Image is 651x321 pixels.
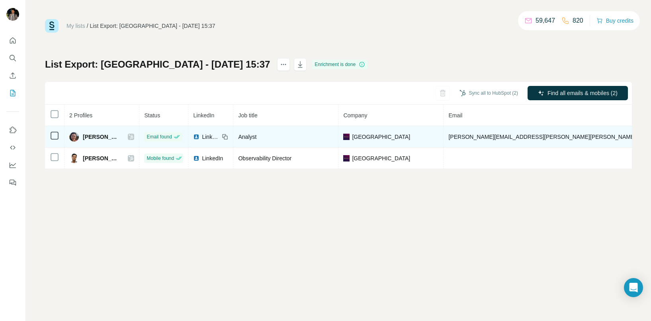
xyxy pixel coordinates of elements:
button: Buy credits [596,15,633,26]
button: Quick start [6,33,19,48]
button: Search [6,51,19,65]
p: 59,647 [536,16,555,25]
span: Company [343,112,367,119]
button: Use Surfe on LinkedIn [6,123,19,137]
span: Mobile found [147,155,174,162]
p: 820 [573,16,583,25]
span: Status [144,112,160,119]
span: LinkedIn [202,154,223,162]
span: [GEOGRAPHIC_DATA] [352,133,410,141]
span: [PERSON_NAME] [83,133,120,141]
button: Find all emails & mobiles (2) [528,86,628,100]
img: LinkedIn logo [193,134,199,140]
img: Avatar [6,8,19,21]
button: Sync all to HubSpot (2) [454,87,524,99]
button: actions [277,58,290,71]
span: Observability Director [238,155,291,161]
img: Avatar [69,154,79,163]
div: Enrichment is done [312,60,368,69]
img: Avatar [69,132,79,142]
span: LinkedIn [193,112,214,119]
span: Job title [238,112,257,119]
button: Dashboard [6,158,19,172]
a: My lists [66,23,85,29]
span: Analyst [238,134,256,140]
span: 2 Profiles [69,112,92,119]
span: [PERSON_NAME] [83,154,120,162]
span: [GEOGRAPHIC_DATA] [352,154,410,162]
img: Surfe Logo [45,19,59,33]
img: LinkedIn logo [193,155,199,161]
button: Enrich CSV [6,68,19,83]
button: Use Surfe API [6,140,19,155]
span: Email found [147,133,172,140]
li: / [87,22,88,30]
span: LinkedIn [202,133,219,141]
img: company-logo [343,155,350,161]
span: Email [448,112,462,119]
div: List Export: [GEOGRAPHIC_DATA] - [DATE] 15:37 [90,22,215,30]
img: company-logo [343,134,350,140]
button: My lists [6,86,19,100]
button: Feedback [6,175,19,190]
div: Open Intercom Messenger [624,278,643,297]
h1: List Export: [GEOGRAPHIC_DATA] - [DATE] 15:37 [45,58,270,71]
span: Find all emails & mobiles (2) [547,89,618,97]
